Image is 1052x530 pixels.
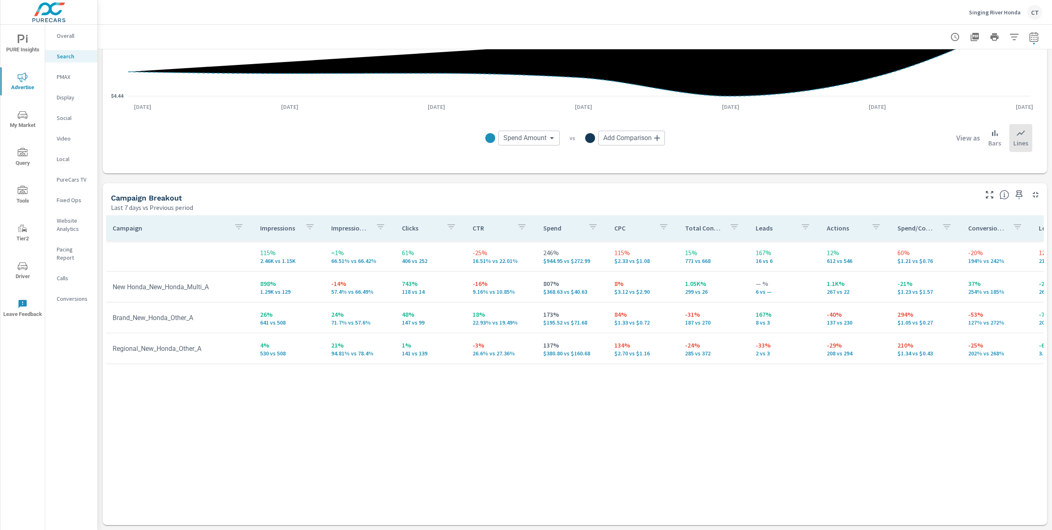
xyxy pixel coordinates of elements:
p: Lines [1013,138,1028,148]
p: Last 7 days vs Previous period [111,203,193,212]
p: 267 vs 22 [827,288,884,295]
p: Singing River Honda [969,9,1021,16]
button: "Export Report to PDF" [967,29,983,45]
p: 210% [897,340,955,350]
p: Local [57,155,91,163]
p: $1.21 vs $0.76 [897,258,955,264]
div: nav menu [0,25,45,327]
div: Local [45,153,97,165]
p: $1.33 vs $0.72 [614,319,672,326]
p: 173% [543,309,601,319]
p: Impressions [260,224,298,232]
p: 299 vs 26 [685,288,743,295]
p: 8 vs 3 [756,319,813,326]
p: -21% [897,279,955,288]
span: PURE Insights [3,35,42,55]
p: 743% [402,279,459,288]
span: Leave Feedback [3,299,42,319]
p: 612 vs 546 [827,258,884,264]
p: PureCars TV [57,175,91,184]
p: 60% [897,248,955,258]
p: Campaign [113,224,227,232]
p: Total Conversions [685,224,723,232]
p: 22.93% vs 19.49% [473,319,530,326]
p: [DATE] [716,103,745,111]
p: Impression Share [331,224,369,232]
p: 202% vs 268% [968,350,1026,357]
div: Website Analytics [45,214,97,235]
p: [DATE] [422,103,451,111]
p: 285 vs 372 [685,350,743,357]
p: $1.34 vs $0.43 [897,350,955,357]
p: 187 vs 270 [685,319,743,326]
p: 2,459 vs 1,145 [260,258,318,264]
p: 167% [756,309,813,319]
p: 15% [685,248,743,258]
p: 16 vs 6 [756,258,813,264]
p: 254% vs 185% [968,288,1026,295]
p: CPC [614,224,652,232]
p: 115% [260,248,318,258]
p: $2.33 vs $1.08 [614,258,672,264]
p: $1.23 vs $1.57 [897,288,955,295]
p: Leads [756,224,794,232]
td: Brand_New_Honda_Other_A [106,307,254,328]
span: Spend Amount [503,134,547,142]
span: Save this to your personalized report [1013,188,1026,201]
td: Regional_New_Honda_Other_A [106,338,254,359]
p: 16.51% vs 22.01% [473,258,530,264]
p: 12% [827,248,884,258]
p: 6 vs — [756,288,813,295]
span: Tools [3,186,42,206]
p: 246% [543,248,601,258]
p: 137 vs 230 [827,319,884,326]
span: Query [3,148,42,168]
p: 66.51% vs 66.42% [331,258,389,264]
p: [DATE] [275,103,304,111]
p: [DATE] [128,103,157,111]
p: 118 vs 14 [402,288,459,295]
p: -53% [968,309,1026,319]
p: -14% [331,279,389,288]
p: -40% [827,309,884,319]
p: [DATE] [1010,103,1039,111]
p: 4% [260,340,318,350]
p: 898% [260,279,318,288]
span: Add Comparison [603,134,652,142]
p: [DATE] [863,103,892,111]
p: -24% [685,340,743,350]
div: PureCars TV [45,173,97,186]
p: 807% [543,279,601,288]
div: Add Comparison [598,131,665,145]
p: 8% [614,279,672,288]
p: 641 vs 508 [260,319,318,326]
div: Calls [45,272,97,284]
p: 24% [331,309,389,319]
div: PMAX [45,71,97,83]
button: Minimize Widget [1029,188,1042,201]
p: 84% [614,309,672,319]
p: $368.63 vs $40.63 [543,288,601,295]
p: Conversion Rate [968,224,1006,232]
p: -29% [827,340,884,350]
p: -20% [968,248,1026,258]
span: Advertise [3,72,42,92]
p: 71.7% vs 57.6% [331,319,389,326]
div: Video [45,132,97,145]
p: $3.12 vs $2.90 [614,288,672,295]
p: -31% [685,309,743,319]
p: Social [57,114,91,122]
span: Tier2 [3,224,42,244]
p: vs [560,134,585,142]
div: Display [45,91,97,104]
p: Search [57,52,91,60]
p: 1.1K% [827,279,884,288]
p: 147 vs 99 [402,319,459,326]
p: 115% [614,248,672,258]
p: [DATE] [569,103,598,111]
button: Select Date Range [1026,29,1042,45]
p: CTR [473,224,510,232]
p: 57.4% vs 66.49% [331,288,389,295]
p: Pacing Report [57,245,91,262]
div: Spend Amount [498,131,560,145]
